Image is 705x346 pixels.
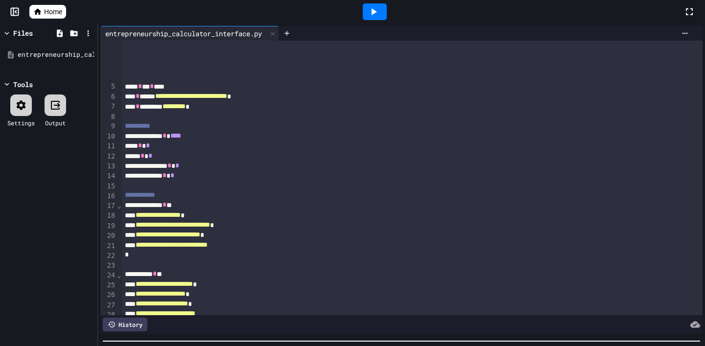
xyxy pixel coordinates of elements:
div: 18 [100,211,117,221]
div: Output [45,118,66,127]
div: Tools [13,79,33,90]
div: 12 [100,152,117,161]
span: Fold line [117,202,121,209]
div: 23 [100,261,117,271]
div: 8 [100,112,117,122]
div: Settings [7,118,35,127]
div: 11 [100,141,117,151]
div: entrepreneurship_calculator_interface.py [100,26,279,41]
div: 17 [100,201,117,211]
div: Files [13,28,33,38]
div: 21 [100,241,117,251]
div: 14 [100,171,117,181]
div: 13 [100,161,117,171]
div: 27 [100,300,117,310]
div: 9 [100,121,117,131]
div: 25 [100,280,117,290]
div: 24 [100,271,117,280]
span: Home [44,7,62,17]
div: entrepreneurship_calculator_interface.py [18,50,94,60]
div: 6 [100,92,117,102]
div: 26 [100,290,117,300]
div: History [103,318,147,331]
div: 28 [100,310,117,320]
div: entrepreneurship_calculator_interface.py [100,28,267,39]
div: 19 [100,221,117,231]
span: Fold line [117,271,121,279]
div: 22 [100,251,117,261]
div: 7 [100,102,117,112]
div: 15 [100,182,117,191]
div: 10 [100,132,117,141]
div: 5 [100,82,117,92]
div: 16 [100,191,117,201]
div: 20 [100,231,117,241]
a: Home [29,5,66,19]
